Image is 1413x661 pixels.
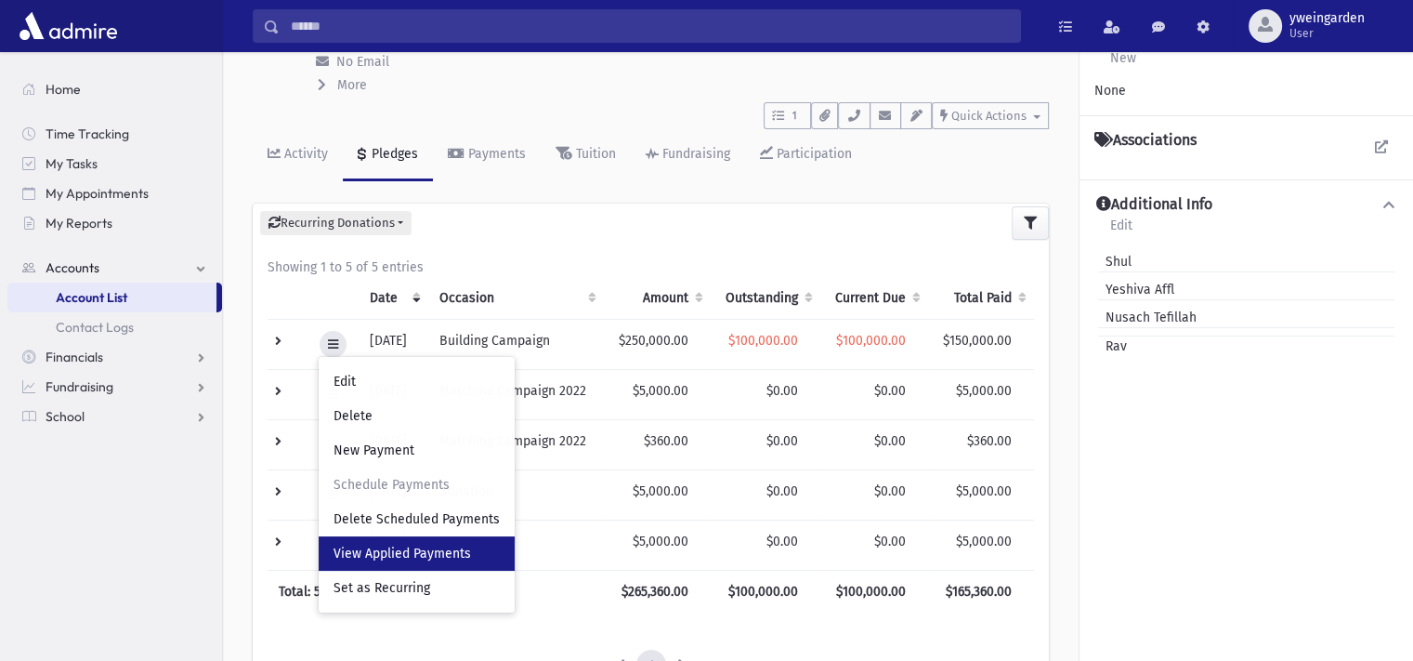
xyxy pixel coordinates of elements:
th: $100,000.00 [820,570,928,613]
span: Delete Scheduled Payments [334,511,500,527]
a: Accounts [7,253,222,283]
a: Fundraising [631,129,745,181]
a: Delete [319,399,515,433]
span: Time Tracking [46,126,129,142]
th: Current Due: activate to sort column ascending [820,277,928,320]
th: $265,360.00 [604,570,711,613]
td: Building Campaign [428,319,604,369]
div: Activity [281,146,328,162]
a: Pledges [343,129,433,181]
span: No Email [336,54,389,70]
span: Account List [56,289,127,306]
span: My Appointments [46,185,149,202]
span: $100,000.00 [836,333,906,349]
span: 1 [787,108,803,125]
a: Delete Scheduled Payments [319,502,515,536]
a: Fundraising [7,372,222,402]
span: Nusach Tefillah [1098,308,1197,327]
span: $0.00 [874,433,906,449]
th: Total Paid: activate to sort column ascending [928,277,1034,320]
span: Set as Recurring [334,580,430,596]
span: $360.00 [967,433,1012,449]
span: Financials [46,349,103,365]
td: [DATE] [359,319,428,369]
a: Financials [7,342,222,372]
span: $0.00 [766,534,798,549]
span: My Reports [46,215,112,231]
td: Matching Campaign 2022 [428,369,604,419]
td: $250,000.00 [604,319,711,369]
button: More [316,75,369,95]
h4: Additional Info [1096,195,1212,215]
a: Tuition [541,129,631,181]
span: Quick Actions [951,109,1027,123]
div: Fundraising [659,146,730,162]
a: New [1109,47,1137,81]
span: Yeshiva Affl [1098,280,1174,299]
a: Set as Recurring [319,571,515,605]
a: School [7,402,222,431]
th: Amount: activate to sort column ascending [604,277,711,320]
div: Tuition [572,146,616,162]
td: $5,000.00 [604,520,711,570]
a: Payments [433,129,541,181]
a: Participation [745,129,867,181]
span: User [1289,26,1365,41]
th: Date: activate to sort column ascending [359,277,428,320]
a: Account List [7,283,216,312]
span: Home [46,81,81,98]
button: Quick Actions [932,102,1049,129]
a: My Reports [7,208,222,238]
span: $0.00 [766,383,798,399]
span: $0.00 [874,534,906,549]
button: Additional Info [1094,195,1398,215]
span: $5,000.00 [956,534,1012,549]
span: $5,000.00 [956,483,1012,499]
td: $5,000.00 [604,369,711,419]
span: Fundraising [46,378,113,395]
button: 1 [764,102,811,129]
span: yweingarden [1289,11,1365,26]
th: Outstanding: activate to sort column ascending [711,277,820,320]
span: $0.00 [766,483,798,499]
div: Pledges [368,146,418,162]
th: Total: 5 [268,570,604,613]
th: $100,000.00 [711,570,820,613]
a: View Applied Payments [319,536,515,571]
td: Donation [428,469,604,520]
div: None [1094,81,1398,100]
a: Time Tracking [7,119,222,149]
span: Delete [334,408,373,424]
button: Recurring Donations [260,211,412,235]
th: Occasion : activate to sort column ascending [428,277,604,320]
a: Contact Logs [7,312,222,342]
div: Payments [464,146,526,162]
img: AdmirePro [15,7,122,45]
span: $0.00 [874,483,906,499]
a: Activity [253,129,343,181]
td: $5,000.00 [604,469,711,520]
span: New Payment [334,443,414,458]
a: Edit [319,364,515,399]
span: $0.00 [766,433,798,449]
span: School [46,408,85,425]
td: $360.00 [604,419,711,469]
td: Donation [428,520,604,570]
span: $100,000.00 [728,333,798,349]
td: Matching Campaign 2022 [428,419,604,469]
span: $5,000.00 [956,383,1012,399]
div: Showing 1 to 5 of 5 entries [268,258,1034,277]
span: Edit [334,374,356,390]
span: $0.00 [874,383,906,399]
div: Participation [773,146,852,162]
th: $165,360.00 [928,570,1034,613]
span: Shul [1098,252,1132,271]
a: My Appointments [7,178,222,208]
span: View Applied Payments [334,546,471,562]
a: Edit [1109,215,1133,248]
span: My Tasks [46,155,98,172]
a: New Payment [319,433,515,468]
input: Search [280,9,1020,43]
span: Accounts [46,259,99,276]
h4: Associations [1094,131,1197,150]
